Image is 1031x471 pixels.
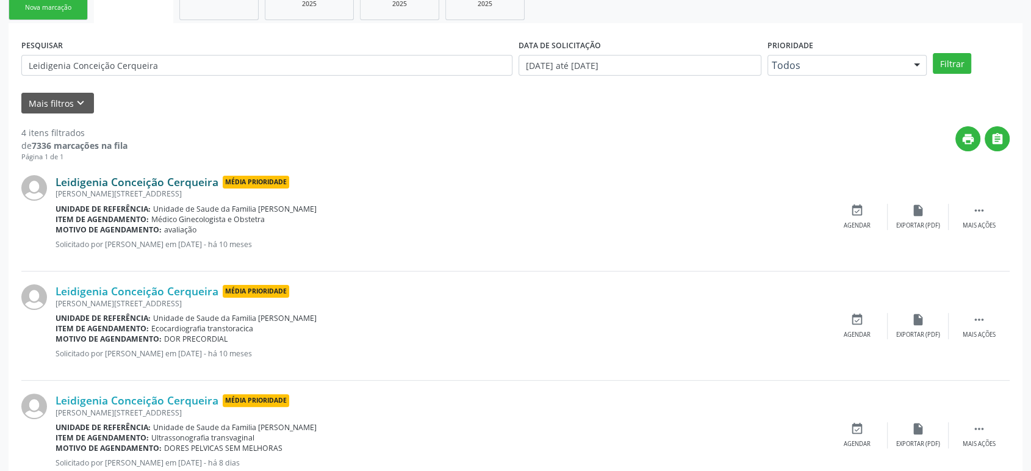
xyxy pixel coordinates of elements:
span: Unidade de Saude da Familia [PERSON_NAME] [153,313,317,323]
img: img [21,175,47,201]
img: img [21,394,47,419]
i: keyboard_arrow_down [74,96,87,110]
i: print [961,132,975,146]
span: Unidade de Saude da Familia [PERSON_NAME] [153,422,317,433]
b: Unidade de referência: [56,422,151,433]
div: [PERSON_NAME][STREET_ADDRESS] [56,408,827,418]
button: Mais filtroskeyboard_arrow_down [21,93,94,114]
i:  [972,204,986,217]
div: Exportar (PDF) [896,440,940,448]
a: Leidigenia Conceição Cerqueira [56,394,218,407]
i: insert_drive_file [911,204,925,217]
div: Página 1 de 1 [21,152,128,162]
i: event_available [850,422,864,436]
div: de [21,139,128,152]
div: Agendar [844,440,871,448]
div: Mais ações [963,331,996,339]
i: event_available [850,204,864,217]
span: Todos [772,59,902,71]
i: insert_drive_file [911,313,925,326]
b: Item de agendamento: [56,323,149,334]
span: Ecocardiografia transtoracica [151,323,253,334]
span: Unidade de Saude da Familia [PERSON_NAME] [153,204,317,214]
div: [PERSON_NAME][STREET_ADDRESS] [56,298,827,309]
div: Agendar [844,221,871,230]
p: Solicitado por [PERSON_NAME] em [DATE] - há 8 dias [56,458,827,468]
div: Agendar [844,331,871,339]
div: Mais ações [963,221,996,230]
div: [PERSON_NAME][STREET_ADDRESS] [56,189,827,199]
span: DOR PRECORDIAL [164,334,228,344]
span: Média Prioridade [223,394,289,407]
p: Solicitado por [PERSON_NAME] em [DATE] - há 10 meses [56,239,827,250]
div: Mais ações [963,440,996,448]
label: PESQUISAR [21,36,63,55]
b: Item de agendamento: [56,433,149,443]
button:  [985,126,1010,151]
b: Unidade de referência: [56,204,151,214]
div: Nova marcação [18,3,79,12]
label: Prioridade [767,36,813,55]
a: Leidigenia Conceição Cerqueira [56,284,218,298]
p: Solicitado por [PERSON_NAME] em [DATE] - há 10 meses [56,348,827,359]
b: Item de agendamento: [56,214,149,225]
span: Médico Ginecologista e Obstetra [151,214,265,225]
i:  [991,132,1004,146]
b: Motivo de agendamento: [56,334,162,344]
span: Média Prioridade [223,285,289,298]
i:  [972,422,986,436]
strong: 7336 marcações na fila [32,140,128,151]
b: Motivo de agendamento: [56,225,162,235]
b: Motivo de agendamento: [56,443,162,453]
span: Ultrassonografia transvaginal [151,433,254,443]
span: Média Prioridade [223,176,289,189]
i:  [972,313,986,326]
span: DORES PELVICAS SEM MELHORAS [164,443,282,453]
div: 4 itens filtrados [21,126,128,139]
span: avaliação [164,225,196,235]
i: event_available [850,313,864,326]
label: DATA DE SOLICITAÇÃO [519,36,601,55]
img: img [21,284,47,310]
i: insert_drive_file [911,422,925,436]
input: Selecione um intervalo [519,55,761,76]
div: Exportar (PDF) [896,221,940,230]
button: print [955,126,980,151]
b: Unidade de referência: [56,313,151,323]
button: Filtrar [933,53,971,74]
a: Leidigenia Conceição Cerqueira [56,175,218,189]
div: Exportar (PDF) [896,331,940,339]
input: Nome, CNS [21,55,512,76]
